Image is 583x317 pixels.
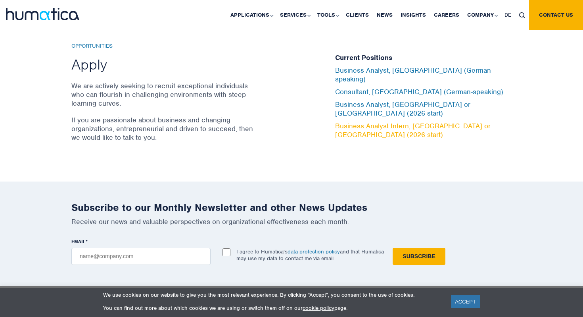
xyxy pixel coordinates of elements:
img: search_icon [519,12,525,18]
span: EMAIL [71,238,86,245]
input: I agree to Humatica'sdata protection policyand that Humatica may use my data to contact me via em... [222,248,230,256]
h2: Apply [71,55,256,73]
p: If you are passionate about business and changing organizations, entrepreneurial and driven to su... [71,116,256,142]
p: Receive our news and valuable perspectives on organizational effectiveness each month. [71,217,512,226]
input: Subscribe [393,248,445,265]
a: Business Analyst, [GEOGRAPHIC_DATA] (German-speaking) [335,66,493,83]
a: ACCEPT [451,295,480,308]
p: I agree to Humatica's and that Humatica may use my data to contact me via email. [236,248,384,262]
a: Consultant, [GEOGRAPHIC_DATA] (German-speaking) [335,87,503,96]
a: data protection policy [288,248,340,255]
img: logo [6,8,79,20]
input: name@company.com [71,248,211,265]
h6: Opportunities [71,43,256,50]
h2: Subscribe to our Monthly Newsletter and other News Updates [71,201,512,214]
span: DE [504,12,511,18]
a: cookie policy [303,305,334,311]
p: You can find out more about which cookies we are using or switch them off on our page. [103,305,441,311]
a: Business Analyst Intern, [GEOGRAPHIC_DATA] or [GEOGRAPHIC_DATA] (2026 start) [335,122,491,139]
h5: Current Positions [335,54,512,62]
a: Business Analyst, [GEOGRAPHIC_DATA] or [GEOGRAPHIC_DATA] (2026 start) [335,100,470,118]
p: We use cookies on our website to give you the most relevant experience. By clicking “Accept”, you... [103,292,441,298]
p: We are actively seeking to recruit exceptional individuals who can flourish in challenging enviro... [71,81,256,108]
